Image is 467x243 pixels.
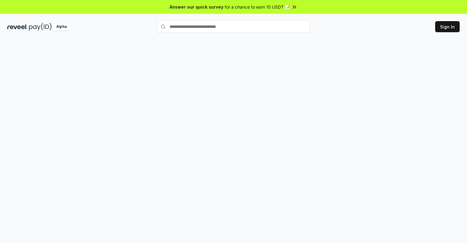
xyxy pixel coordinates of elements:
[225,4,290,10] span: for a chance to earn 10 USDT 📝
[170,4,223,10] span: Answer our quick survey
[29,23,52,31] img: pay_id
[53,23,70,31] div: Alpha
[435,21,460,32] button: Sign In
[7,23,28,31] img: reveel_dark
